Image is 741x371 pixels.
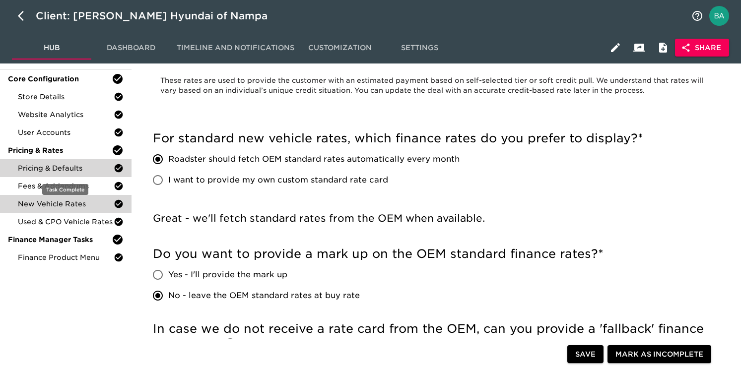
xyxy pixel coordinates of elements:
[18,199,114,209] span: New Vehicle Rates
[386,42,453,54] span: Settings
[306,42,374,54] span: Customization
[177,42,294,54] span: Timeline and Notifications
[604,36,627,60] button: Edit Hub
[627,36,651,60] button: Client View
[18,127,114,137] span: User Accounts
[153,130,715,146] h5: For standard new vehicle rates, which finance rates do you prefer to display?
[675,39,729,57] button: Share
[97,42,165,54] span: Dashboard
[685,4,709,28] button: notifications
[153,212,485,224] span: Great - we'll fetch standard rates from the OEM when available.
[18,110,114,120] span: Website Analytics
[168,269,287,281] span: Yes - I'll provide the mark up
[607,345,711,364] button: Mark as Incomplete
[8,235,112,245] span: Finance Manager Tasks
[168,174,388,186] span: I want to provide my own custom standard rate card
[18,252,114,262] span: Finance Product Menu
[575,348,596,361] span: Save
[18,92,114,102] span: Store Details
[709,6,729,26] img: Profile
[160,76,705,94] span: These rates are used to provide the customer with an estimated payment based on self-selected tie...
[18,163,114,173] span: Pricing & Defaults
[615,348,703,361] span: Mark as Incomplete
[8,74,112,84] span: Core Configuration
[18,42,85,54] span: Hub
[168,153,460,165] span: Roadster should fetch OEM standard rates automatically every month
[8,145,112,155] span: Pricing & Rates
[36,8,281,24] div: Client: [PERSON_NAME] Hyundai of Nampa
[153,321,715,353] h5: In case we do not receive a rate card from the OEM, can you provide a 'fallback' finance rate card?
[567,345,604,364] button: Save
[683,42,721,54] span: Share
[651,36,675,60] button: Internal Notes and Comments
[18,217,114,227] span: Used & CPO Vehicle Rates
[168,290,360,302] span: No - leave the OEM standard rates at buy rate
[153,246,715,262] h5: Do you want to provide a mark up on the OEM standard finance rates?
[18,181,114,191] span: Fees & Addendums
